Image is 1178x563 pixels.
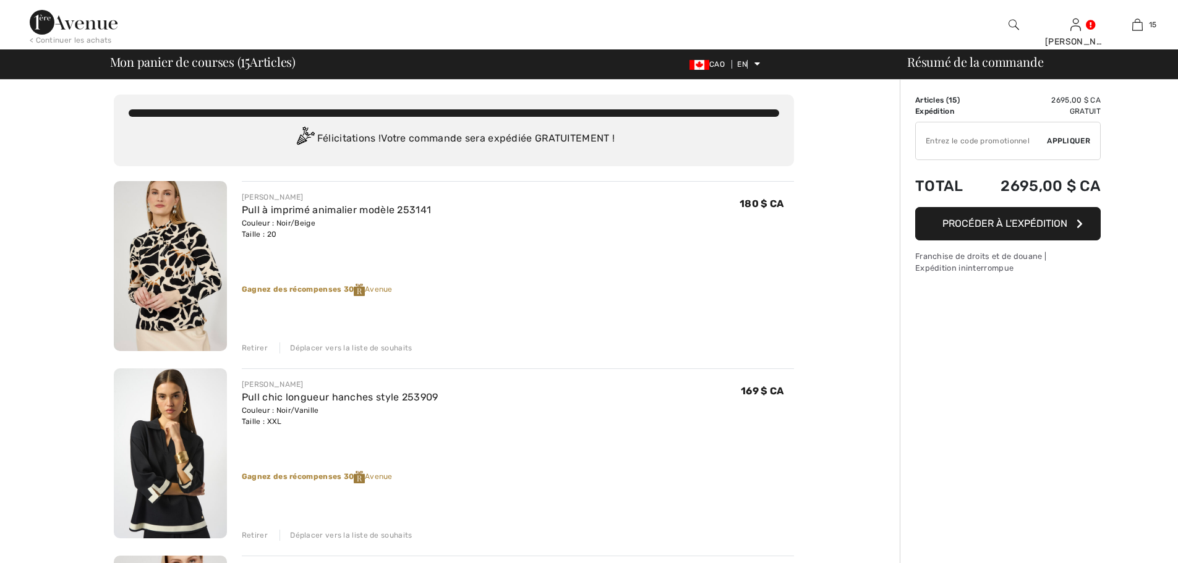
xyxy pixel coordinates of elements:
font: 15 [949,96,957,104]
font: Couleur : Noir/Beige [242,219,315,227]
font: Articles ( [915,96,949,104]
font: Félicitations ! [317,132,382,144]
font: Total [915,177,963,195]
font: Déplacer vers la liste de souhaits [290,531,412,540]
img: Pull à imprimé animalier modèle 253141 [114,181,227,351]
img: rechercher sur le site [1009,17,1019,32]
font: < Continuer les achats [30,36,112,44]
font: Expédition [915,107,954,116]
font: Résumé de la commande [907,53,1043,70]
font: Articles) [250,53,296,70]
font: Gagnez des récompenses 30 [242,285,354,294]
font: [PERSON_NAME] [242,380,304,389]
font: CAO [709,60,725,69]
font: Votre commande sera expédiée GRATUITEMENT ! [381,132,615,144]
font: 15 [1149,20,1157,29]
font: Procéder à l'expédition [942,218,1067,229]
img: Dollar canadien [689,60,709,70]
a: Se connecter [1070,19,1081,30]
img: 1ère Avenue [30,10,117,35]
button: Procéder à l'expédition [915,207,1101,240]
font: Gratuit [1070,107,1101,116]
font: 169 $ CA [741,385,783,397]
font: [PERSON_NAME] [1045,36,1117,47]
input: Code promotionnel [916,122,1047,159]
font: Taille : 20 [242,230,276,239]
font: Avenue [365,285,393,294]
font: Avenue [365,472,393,481]
font: Franchise de droits et de douane | Expédition ininterrompue [915,252,1046,273]
font: Retirer [242,531,268,540]
font: EN [737,60,747,69]
img: Pull chic longueur hanches style 253909 [114,368,227,538]
font: Déplacer vers la liste de souhaits [290,344,412,352]
font: ) [957,96,960,104]
font: Retirer [242,344,268,352]
a: 15 [1107,17,1167,32]
font: 2695,00 $ CA [1051,96,1101,104]
font: 2695,00 $ CA [1001,177,1101,195]
a: Pull chic longueur hanches style 253909 [242,391,438,403]
font: Mon panier de courses ( [110,53,241,70]
font: Couleur : Noir/Vanille [242,406,319,415]
font: Appliquer [1047,137,1090,145]
img: Reward-Logo.svg [354,284,365,296]
font: 15 [241,49,250,71]
img: Reward-Logo.svg [354,471,365,483]
font: Gagnez des récompenses 30 [242,472,354,481]
img: Congratulation2.svg [292,127,317,151]
a: Pull à imprimé animalier modèle 253141 [242,204,431,216]
font: 180 $ CA [740,198,783,210]
font: Taille : XXL [242,417,282,426]
img: Mon sac [1132,17,1143,32]
img: Mes informations [1070,17,1081,32]
font: [PERSON_NAME] [242,193,304,201]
